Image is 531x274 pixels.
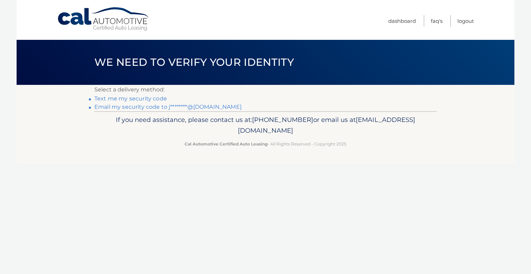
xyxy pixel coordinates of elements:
[185,141,268,147] strong: Cal Automotive Certified Auto Leasing
[431,15,442,27] a: FAQ's
[94,56,294,69] span: We need to verify your identity
[94,85,437,95] p: Select a delivery method:
[99,140,432,148] p: - All Rights Reserved - Copyright 2025
[57,7,150,32] a: Cal Automotive
[457,15,474,27] a: Logout
[388,15,416,27] a: Dashboard
[99,114,432,136] p: If you need assistance, please contact us at: or email us at
[94,104,242,110] a: Email my security code to j********@[DOMAIN_NAME]
[252,116,313,124] span: [PHONE_NUMBER]
[94,95,167,102] a: Text me my security code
